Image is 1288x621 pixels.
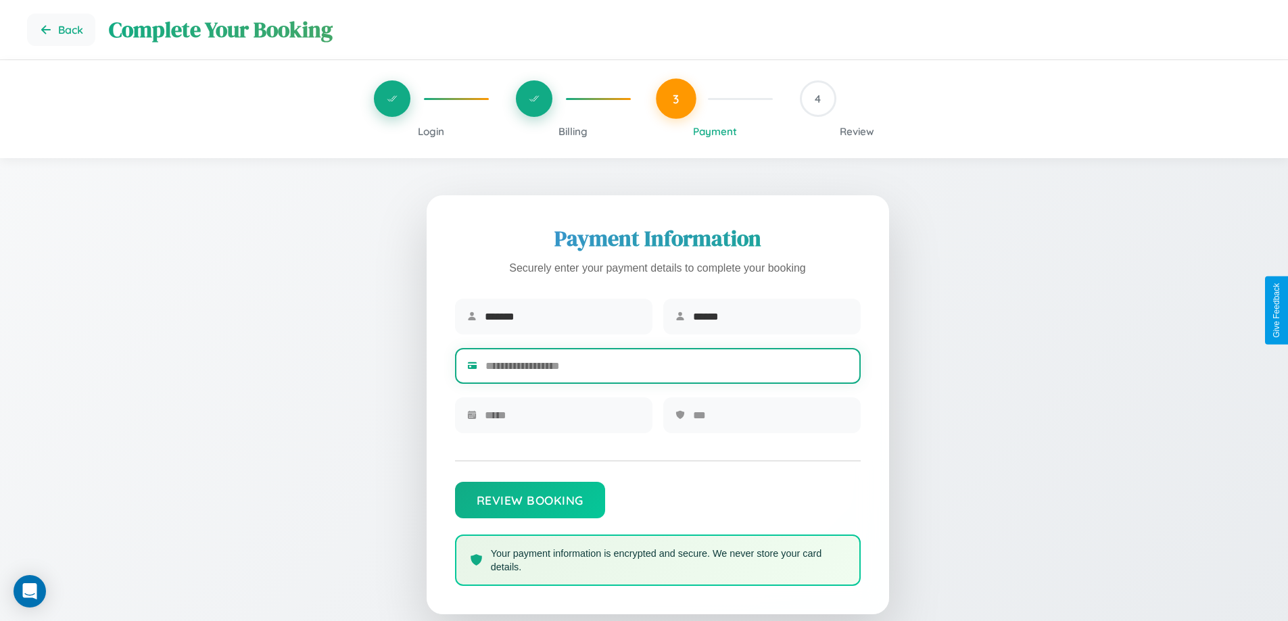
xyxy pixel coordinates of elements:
span: Login [418,125,444,138]
span: 4 [815,92,821,105]
p: Securely enter your payment details to complete your booking [455,259,861,278]
span: Billing [558,125,588,138]
h2: Payment Information [455,224,861,253]
button: Review Booking [455,482,605,518]
div: Open Intercom Messenger [14,575,46,607]
h1: Complete Your Booking [109,15,1261,45]
p: Your payment information is encrypted and secure. We never store your card details. [491,547,846,574]
span: Payment [693,125,737,138]
div: Give Feedback [1272,283,1281,338]
span: 3 [673,91,679,106]
button: Go back [27,14,95,46]
span: Review [840,125,874,138]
